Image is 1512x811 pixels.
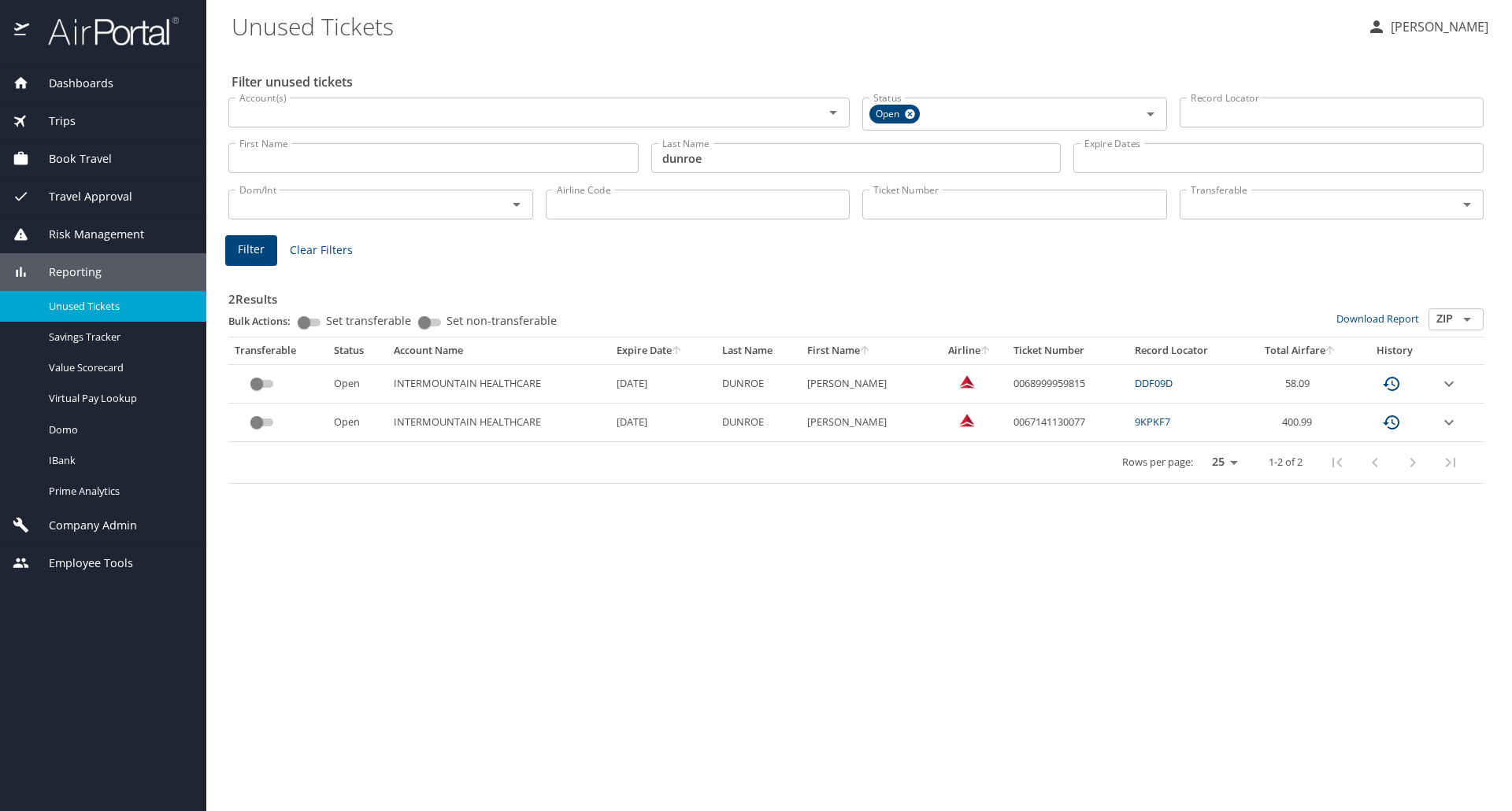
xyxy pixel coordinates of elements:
button: Open [822,101,844,123]
span: Virtual Pay Lookup [49,391,187,406]
p: Rows per page: [1122,457,1193,467]
td: [PERSON_NAME] [801,364,933,403]
div: Open [869,105,920,123]
td: [DATE] [610,404,716,442]
span: Savings Tracker [49,330,187,345]
button: expand row [1440,374,1458,393]
td: Open [328,364,387,403]
span: Clear Filters [290,241,353,260]
span: Trips [29,112,76,130]
button: Open [1456,308,1478,330]
td: DUNROE [716,364,800,403]
span: Company Admin [29,517,137,534]
button: sort [980,346,991,356]
h2: Filter unused tickets [232,69,1487,94]
p: [PERSON_NAME] [1386,17,1488,36]
td: Open [328,404,387,442]
td: 0067141130077 [1007,404,1128,442]
button: Open [1456,194,1478,216]
a: 9KPKF7 [1135,415,1170,429]
button: Filter [225,235,277,266]
th: First Name [801,337,933,364]
button: Open [506,194,528,216]
span: Book Travel [29,150,112,168]
span: Domo [49,422,187,437]
button: Clear Filters [283,236,359,265]
span: Filter [238,240,265,260]
div: Transferable [235,344,321,358]
h1: Unused Tickets [232,2,1354,50]
button: sort [1325,346,1336,356]
span: Unused Tickets [49,299,187,314]
button: [PERSON_NAME] [1361,13,1495,41]
td: [PERSON_NAME] [801,404,933,442]
img: icon-airportal.png [14,16,31,46]
th: Airline [932,337,1007,364]
span: IBank [49,453,187,468]
span: Prime Analytics [49,484,187,499]
button: sort [672,346,683,356]
span: Set transferable [326,315,411,326]
img: Delta Airlines [959,412,975,428]
a: Download Report [1336,311,1419,326]
img: airportal-logo.png [31,16,179,46]
a: DDF09D [1135,376,1173,390]
span: Value Scorecard [49,360,187,375]
span: Risk Management [29,226,144,243]
span: Set non-transferable [447,315,557,326]
td: 400.99 [1244,404,1357,442]
span: Reporting [29,264,102,281]
span: Employee Tools [29,555,133,572]
th: Status [328,337,387,364]
img: Delta Airlines [959,374,975,389]
td: 58.09 [1244,364,1357,403]
th: Last Name [716,337,800,364]
td: INTERMOUNTAIN HEALTHCARE [387,404,610,442]
button: sort [860,346,871,356]
th: Expire Date [610,337,716,364]
table: custom pagination table [228,337,1484,484]
td: [DATE] [610,364,716,403]
td: DUNROE [716,404,800,442]
th: Ticket Number [1007,337,1128,364]
span: Travel Approval [29,188,132,205]
p: Bulk Actions: [228,314,303,328]
span: Open [869,106,909,123]
span: Dashboards [29,75,113,92]
td: INTERMOUNTAIN HEALTHCARE [387,364,610,403]
th: History [1357,337,1433,364]
select: rows per page [1199,451,1243,474]
h3: 2 Results [228,281,1484,308]
button: expand row [1440,413,1458,432]
th: Account Name [387,337,610,364]
p: 1-2 of 2 [1269,457,1303,467]
th: Record Locator [1128,337,1243,364]
th: Total Airfare [1244,337,1357,364]
td: 0068999959815 [1007,364,1128,403]
button: Open [1140,103,1162,125]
